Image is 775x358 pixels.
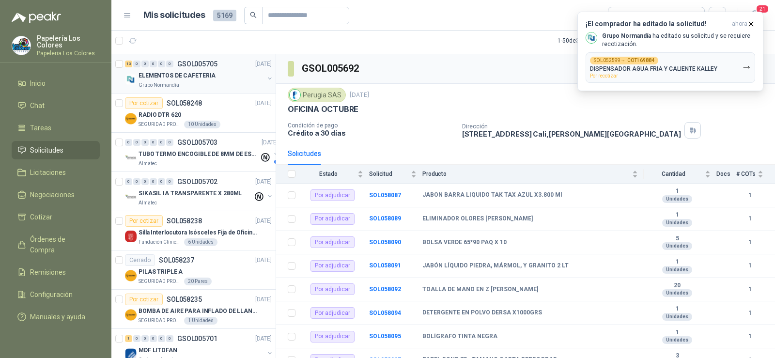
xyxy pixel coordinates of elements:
span: Licitaciones [30,167,66,178]
div: 0 [150,335,157,342]
div: 6 Unidades [184,238,217,246]
img: Company Logo [12,36,31,55]
img: Company Logo [125,191,137,203]
div: 0 [158,61,165,67]
p: GSOL005705 [177,61,217,67]
div: 0 [141,61,149,67]
span: # COTs [736,171,756,177]
p: ha editado su solicitud y se requiere recotización. [602,32,755,48]
h3: ¡El comprador ha editado la solicitud! [586,20,728,28]
div: Unidades [662,313,692,321]
p: Grupo Normandía [139,81,179,89]
span: Producto [422,171,630,177]
div: Por adjudicar [310,283,355,295]
a: 0 0 0 0 0 0 GSOL005702[DATE] Company LogoSIKASIL IA TRANSPARENTE X 280MLAlmatec [125,176,274,207]
div: Por adjudicar [310,213,355,225]
a: Por cotizarSOL058235[DATE] Company LogoBOMBA DE AIRE PARA INFLADO DE LLANTAS DE BICICLETASEGURIDA... [111,290,276,329]
button: 21 [746,7,763,24]
div: Perugia SAS [288,88,346,102]
a: Configuración [12,285,100,304]
p: Almatec [139,199,157,207]
p: RADIO DTR 620 [139,110,181,120]
p: BOMBA DE AIRE PARA INFLADO DE LLANTAS DE BICICLETA [139,307,259,316]
b: Grupo Normandía [602,32,651,39]
p: TUBO TERMO ENCOGIBLE DE 8MM DE ESPESOR X 5CMS [139,150,259,159]
b: SOL058089 [369,215,401,222]
th: Producto [422,165,644,184]
div: 0 [158,139,165,146]
span: ahora [732,20,747,28]
b: TOALLA DE MANO EN Z [PERSON_NAME] [422,286,538,294]
a: SOL058094 [369,310,401,316]
p: Silla Interlocutora Isósceles Fija de Oficina Tela Negra Just Home Collection [139,228,259,237]
a: 13 0 0 0 0 0 GSOL005705[DATE] Company LogoELEMENTOS DE CAFETERIAGrupo Normandía [125,58,274,89]
div: 1 - 50 de 3307 [558,33,620,48]
img: Company Logo [586,32,597,43]
th: Estado [301,165,369,184]
p: SOL058237 [159,257,194,264]
b: DETERGENTE EN POLVO DERSA X1000GRS [422,309,542,317]
b: BOLÍGRAFO TINTA NEGRA [422,333,497,341]
div: 0 [158,178,165,185]
img: Company Logo [125,74,137,85]
p: SEGURIDAD PROVISER LTDA [139,278,182,285]
span: Por recotizar [590,73,618,78]
p: [DATE] [255,217,272,226]
span: Cotizar [30,212,52,222]
span: Chat [30,100,45,111]
div: Por adjudicar [310,189,355,201]
div: Unidades [662,289,692,297]
span: Cantidad [644,171,703,177]
div: 0 [141,139,149,146]
div: 0 [125,139,132,146]
b: 20 [644,282,711,290]
a: Cotizar [12,208,100,226]
p: GSOL005702 [177,178,217,185]
div: 0 [141,335,149,342]
b: 5 [644,235,711,243]
span: Remisiones [30,267,66,278]
a: Remisiones [12,263,100,281]
a: Órdenes de Compra [12,230,100,259]
div: 0 [158,335,165,342]
p: Crédito a 30 días [288,129,454,137]
button: ¡El comprador ha editado la solicitud!ahora Company LogoGrupo Normandía ha editado su solicitud y... [577,12,763,91]
span: Solicitudes [30,145,63,156]
div: Unidades [662,266,692,274]
b: 1 [736,261,763,270]
b: 1 [644,211,711,219]
p: GSOL005703 [177,139,217,146]
a: SOL058092 [369,286,401,293]
div: 0 [150,139,157,146]
span: search [250,12,257,18]
p: MDF LITOFAN [139,346,177,355]
p: SOL058238 [167,218,202,224]
p: Dirección [462,123,681,130]
b: 1 [736,309,763,318]
a: SOL058090 [369,239,401,246]
p: [DATE] [255,256,272,265]
p: SOL058235 [167,296,202,303]
b: 1 [644,258,711,266]
p: OFICINA OCTUBRE [288,104,358,114]
a: Manuales y ayuda [12,308,100,326]
a: CerradoSOL058237[DATE] Company LogoPILAS TRIPLE ASEGURIDAD PROVISER LTDA20 Pares [111,250,276,290]
a: Tareas [12,119,100,137]
p: [DATE] [255,177,272,187]
b: BOLSA VERDE 65*90 PAQ X 10 [422,239,507,247]
b: SOL058087 [369,192,401,199]
h3: GSOL005692 [302,61,360,76]
p: [DATE] [262,138,278,147]
div: Unidades [662,242,692,250]
th: Docs [716,165,736,184]
span: 21 [756,4,769,14]
p: SIKASIL IA TRANSPARENTE X 280ML [139,189,242,198]
div: Por cotizar [125,215,163,227]
img: Company Logo [290,90,300,100]
p: PILAS TRIPLE A [139,267,183,277]
a: 0 0 0 0 0 0 GSOL005703[DATE] Company LogoTUBO TERMO ENCOGIBLE DE 8MM DE ESPESOR X 5CMSAlmatec [125,137,280,168]
b: 1 [644,329,711,337]
p: Fundación Clínica Shaio [139,238,182,246]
